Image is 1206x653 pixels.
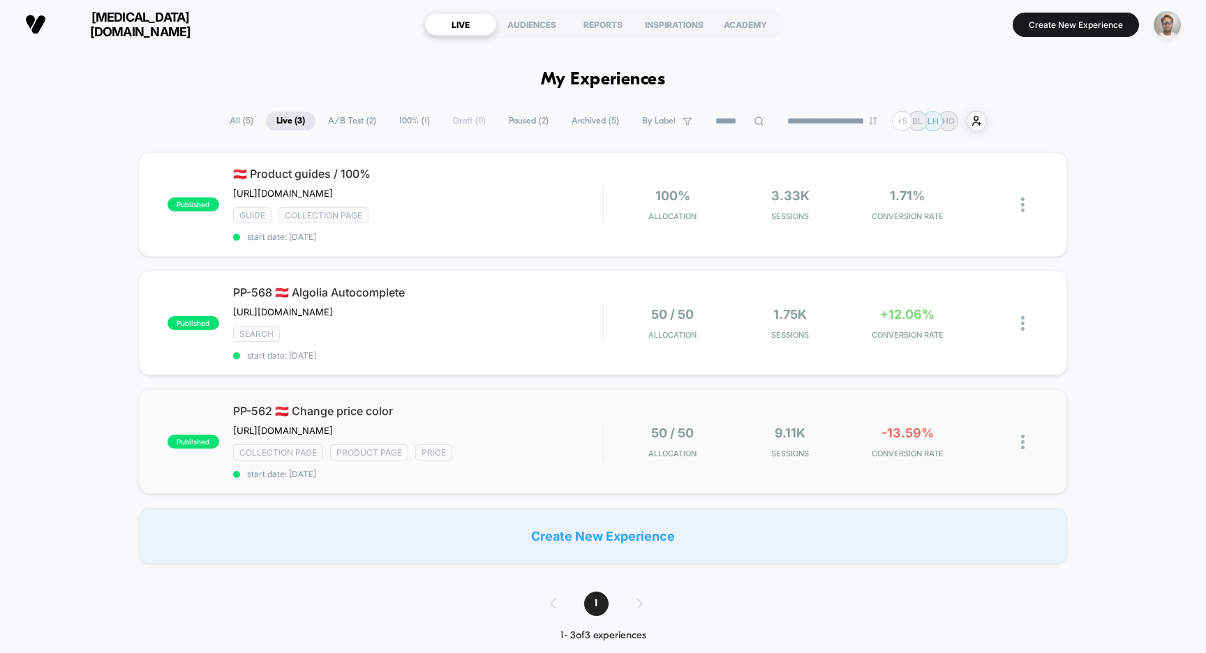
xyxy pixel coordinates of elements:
[648,449,697,458] span: Allocation
[651,426,694,440] span: 50 / 50
[775,426,805,440] span: 9.11k
[167,316,219,330] span: published
[233,285,603,299] span: PP-568 🇦🇹 Algolia Autocomplete
[25,14,46,35] img: Visually logo
[852,211,962,221] span: CONVERSION RATE
[425,13,496,36] div: LIVE
[139,508,1068,564] div: Create New Experience
[648,330,697,340] span: Allocation
[233,425,333,436] span: [URL][DOMAIN_NAME]
[869,117,877,125] img: end
[318,112,387,130] span: A/B Test ( 2 )
[890,188,925,203] span: 1.71%
[21,9,228,40] button: [MEDICAL_DATA][DOMAIN_NAME]
[1149,10,1185,39] button: ppic
[167,197,219,211] span: published
[496,13,567,36] div: AUDIENCES
[498,112,559,130] span: Paused ( 2 )
[1021,316,1025,331] img: close
[771,188,810,203] span: 3.33k
[880,307,935,322] span: +12.06%
[912,116,923,126] p: BL
[928,116,939,126] p: LH
[1021,435,1025,449] img: close
[881,426,934,440] span: -13.59%
[233,188,333,199] span: [URL][DOMAIN_NAME]
[233,444,323,460] span: COLLECTION PAGE
[389,112,440,130] span: 100% ( 1 )
[735,211,845,221] span: Sessions
[942,116,955,126] p: HG
[584,592,609,616] span: 1
[651,307,694,322] span: 50 / 50
[541,70,666,90] h1: My Experiences
[648,211,697,221] span: Allocation
[852,449,962,458] span: CONVERSION RATE
[219,112,264,130] span: All ( 5 )
[1013,13,1139,37] button: Create New Experience
[233,469,603,479] span: start date: [DATE]
[415,444,452,460] span: PRICE
[735,330,845,340] span: Sessions
[233,306,333,317] span: [URL][DOMAIN_NAME]
[1021,197,1025,212] img: close
[233,167,603,181] span: 🇦🇹 Product guides / 100%
[233,350,603,361] span: start date: [DATE]
[167,435,219,449] span: published
[852,330,962,340] span: CONVERSION RATE
[1154,11,1181,38] img: ppic
[642,116,676,126] span: By Label
[536,630,671,642] div: 1 - 3 of 3 experiences
[278,207,368,223] span: COLLECTION PAGE
[233,232,603,242] span: start date: [DATE]
[266,112,315,130] span: Live ( 3 )
[773,307,807,322] span: 1.75k
[892,111,912,131] div: + 5
[233,326,280,342] span: SEARCH
[735,449,845,458] span: Sessions
[330,444,408,460] span: product page
[710,13,781,36] div: ACADEMY
[639,13,710,36] div: INSPIRATIONS
[233,207,271,223] span: GUIDE
[233,404,603,418] span: PP-562 🇦🇹 Change price color
[567,13,639,36] div: REPORTS
[57,10,224,39] span: [MEDICAL_DATA][DOMAIN_NAME]
[561,112,630,130] span: Archived ( 5 )
[655,188,690,203] span: 100%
